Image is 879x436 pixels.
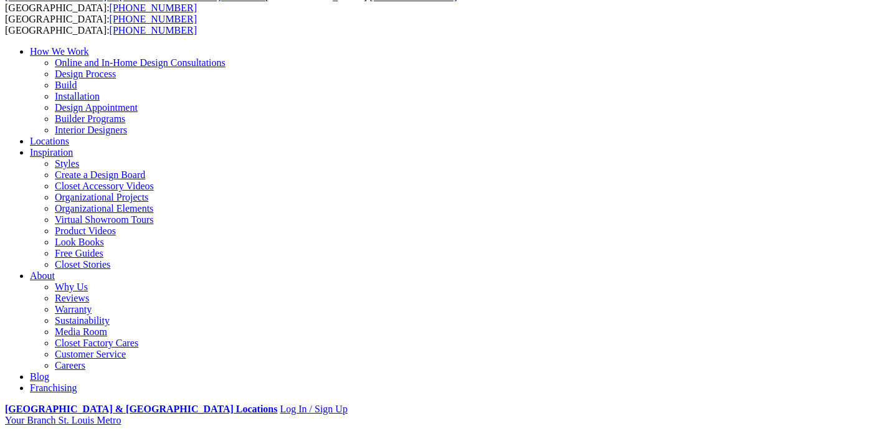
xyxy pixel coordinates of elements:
span: [GEOGRAPHIC_DATA]: [GEOGRAPHIC_DATA]: [5,14,197,36]
a: About [30,270,55,281]
a: [PHONE_NUMBER] [110,2,197,13]
a: Media Room [55,326,107,337]
a: Free Guides [55,248,103,258]
a: Closet Accessory Videos [55,181,154,191]
a: Careers [55,360,85,371]
a: Online and In-Home Design Consultations [55,57,226,68]
a: Organizational Projects [55,192,148,202]
a: Why Us [55,282,88,292]
a: Reviews [55,293,89,303]
a: Closet Stories [55,259,110,270]
a: Blog [30,371,49,382]
a: Inspiration [30,147,73,158]
a: Styles [55,158,79,169]
a: Franchising [30,382,77,393]
a: Customer Service [55,349,126,359]
span: Your Branch [5,415,55,425]
a: Installation [55,91,100,102]
a: Closet Factory Cares [55,338,138,348]
a: Organizational Elements [55,203,153,214]
a: [GEOGRAPHIC_DATA] & [GEOGRAPHIC_DATA] Locations [5,404,277,414]
a: Warranty [55,304,92,315]
a: [PHONE_NUMBER] [110,14,197,24]
a: Build [55,80,77,90]
a: Builder Programs [55,113,125,124]
a: Create a Design Board [55,169,145,180]
a: Virtual Showroom Tours [55,214,154,225]
a: Log In / Sign Up [280,404,347,414]
a: Interior Designers [55,125,127,135]
a: Design Process [55,69,116,79]
a: Locations [30,136,69,146]
a: Product Videos [55,225,116,236]
a: Sustainability [55,315,110,326]
a: [PHONE_NUMBER] [110,25,197,36]
a: Look Books [55,237,104,247]
a: Design Appointment [55,102,138,113]
a: Your Branch St. Louis Metro [5,415,121,425]
a: How We Work [30,46,89,57]
span: St. Louis Metro [58,415,121,425]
